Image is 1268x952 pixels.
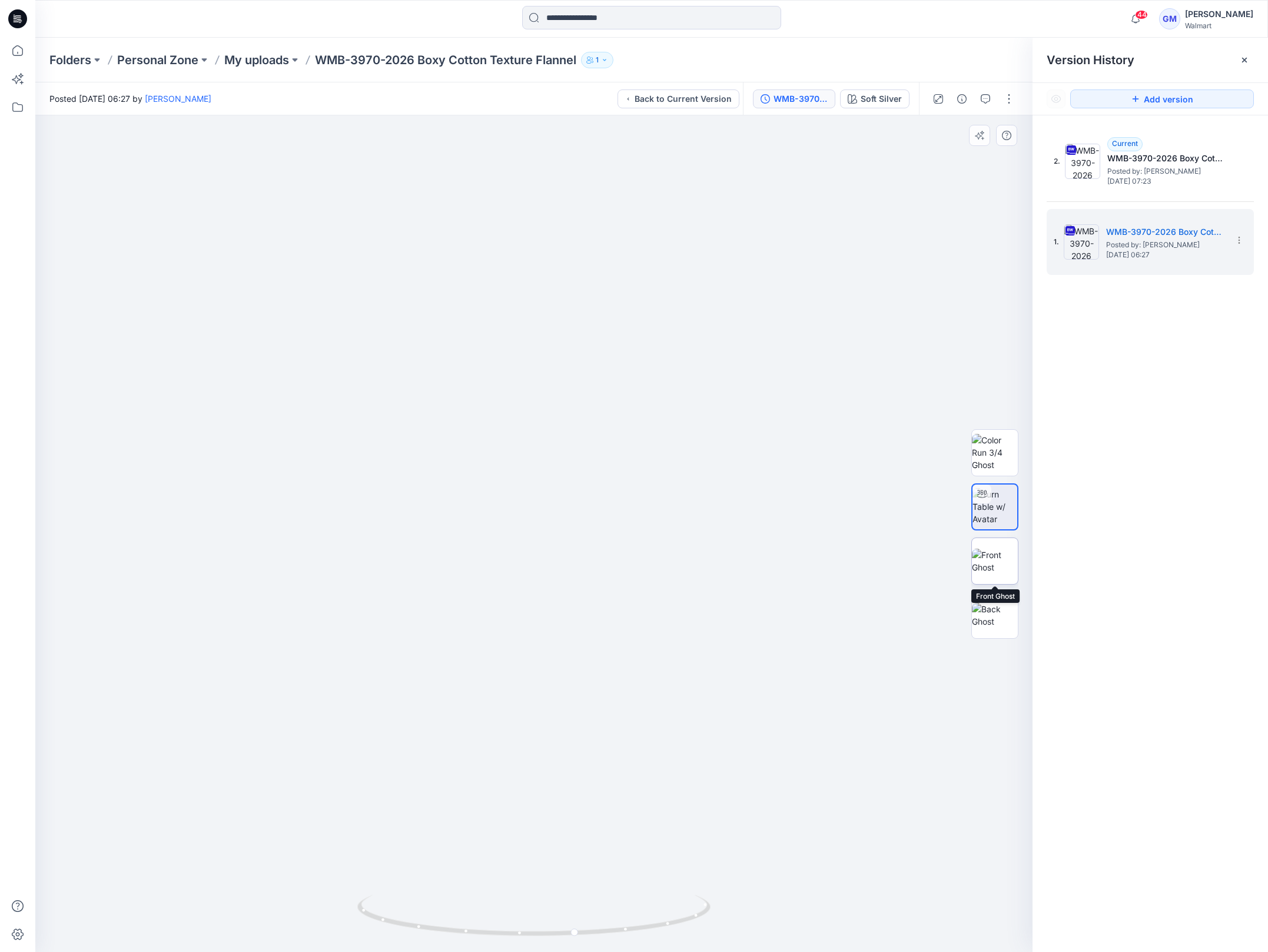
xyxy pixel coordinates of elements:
[753,89,835,108] button: WMB-3970-2026 Boxy Cotton Texture Flannel_Soft Silver
[1240,55,1249,65] button: Close
[1107,165,1225,177] span: Posted by: Gayan Mahawithanalage
[972,488,1017,525] img: Turn Table w/ Avatar
[1135,10,1148,19] span: 44
[1047,89,1065,108] button: Show Hidden Versions
[1064,224,1099,260] img: WMB-3970-2026 Boxy Cotton Texture Flannel_Soft Silver
[1107,151,1225,165] h5: WMB-3970-2026 Boxy Cotton Texture Flannel_Full Colorway
[972,434,1018,471] img: Color Run 3/4 Ghost
[581,52,613,68] button: 1
[1185,21,1253,30] div: Walmart
[952,89,971,108] button: Details
[1185,7,1253,21] div: [PERSON_NAME]
[49,52,91,68] a: Folders
[972,603,1018,628] img: Back Ghost
[861,92,902,105] div: Soft Silver
[1106,225,1224,239] h5: WMB-3970-2026 Boxy Cotton Texture Flannel_Soft Silver
[1112,139,1138,148] span: Current
[1106,239,1224,251] span: Posted by: Gayan Mahawithanalage
[224,52,289,68] a: My uploads
[596,54,599,67] p: 1
[1159,8,1180,29] div: GM
[1065,144,1100,179] img: WMB-3970-2026 Boxy Cotton Texture Flannel_Full Colorway
[1054,156,1060,167] span: 2.
[1107,177,1225,185] span: [DATE] 07:23
[315,52,576,68] p: WMB-3970-2026 Boxy Cotton Texture Flannel
[972,549,1018,573] img: Front Ghost
[618,89,739,108] button: Back to Current Version
[49,92,211,105] span: Posted [DATE] 06:27 by
[1054,237,1059,247] span: 1.
[1070,89,1254,108] button: Add version
[117,52,198,68] a: Personal Zone
[840,89,909,108] button: Soft Silver
[145,94,211,104] a: [PERSON_NAME]
[1047,53,1134,67] span: Version History
[1106,251,1224,259] span: [DATE] 06:27
[774,92,828,105] div: WMB-3970-2026 Boxy Cotton Texture Flannel_Soft Silver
